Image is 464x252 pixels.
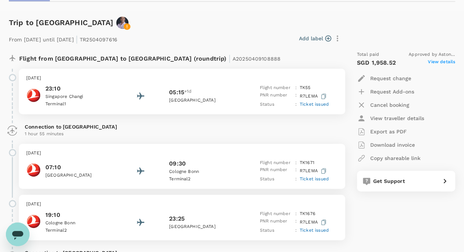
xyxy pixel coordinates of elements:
p: 05:15 [169,88,184,97]
p: SGD 1,958.52 [357,58,396,67]
p: 1 hour 55 minutes [25,130,339,138]
span: Ticket issued [300,228,329,233]
p: : [295,166,297,176]
img: avatar-67edffb6505c9.jpeg [116,17,128,29]
img: Turkish Airlines [26,214,41,229]
p: : [295,92,297,101]
button: Request Add-ons [357,85,414,98]
p: TK 1671 [300,159,315,167]
p: 19:10 [45,211,112,219]
p: 07:10 [45,163,112,172]
p: View traveller details [370,115,424,122]
p: Flight number [260,210,292,218]
p: [DATE] [26,75,338,82]
p: Terminal 1 [45,101,112,108]
p: Flight number [260,159,292,167]
p: Request Add-ons [370,88,414,95]
span: | [228,53,230,64]
p: : [295,218,297,227]
p: R7LEMA [300,92,328,101]
button: Export as PDF [357,125,407,138]
span: Total paid [357,51,379,58]
p: Flight number [260,84,292,92]
p: : [295,84,297,92]
p: R7LEMA [300,218,328,227]
p: : [295,210,297,218]
p: Terminal 2 [169,176,236,183]
p: Terminal 2 [45,227,112,234]
button: Add label [299,35,331,42]
p: TK 1676 [300,210,315,218]
p: [GEOGRAPHIC_DATA] [169,223,236,231]
span: View details [428,58,455,67]
img: Turkish Airlines [26,88,41,103]
span: Ticket issued [300,102,329,107]
p: Export as PDF [370,128,407,135]
p: : [295,176,297,183]
h6: Trip to [GEOGRAPHIC_DATA] [9,17,113,28]
p: Request change [370,75,411,82]
p: 23:25 [169,214,185,223]
p: TK 55 [300,84,311,92]
p: Status [260,101,292,108]
span: Approved by [409,51,455,58]
span: A20250409108888 [233,56,281,62]
button: View traveller details [357,112,424,125]
img: Turkish Airlines [26,163,41,177]
p: PNR number [260,218,292,227]
p: 23:10 [45,84,112,93]
p: 09:30 [169,159,186,168]
p: Cancel booking [370,101,409,109]
span: Get Support [373,178,405,184]
p: : [295,101,297,108]
button: Cancel booking [357,98,409,112]
p: Connection to [GEOGRAPHIC_DATA] [25,123,339,130]
p: [DATE] [26,201,338,208]
p: : [295,159,297,167]
p: Cologne Bonn [169,168,236,176]
p: Status [260,176,292,183]
p: R7LEMA [300,166,328,176]
p: Status [260,227,292,234]
p: : [295,227,297,234]
button: Copy shareable link [357,151,420,165]
p: Cologne Bonn [45,219,112,227]
p: PNR number [260,92,292,101]
p: [DATE] [26,150,338,157]
p: Download invoice [370,141,415,149]
p: PNR number [260,166,292,176]
p: Copy shareable link [370,154,420,162]
span: +1d [184,88,192,97]
p: [GEOGRAPHIC_DATA] [45,172,112,179]
p: [GEOGRAPHIC_DATA] [169,97,236,104]
button: Download invoice [357,138,415,151]
iframe: Button to launch messaging window [6,222,30,246]
p: Singapore Changi [45,93,112,101]
p: Flight from [GEOGRAPHIC_DATA] to [GEOGRAPHIC_DATA] (roundtrip) [19,51,281,64]
span: Ticket issued [300,176,329,181]
p: From [DATE] until [DATE] TR2504097616 [9,32,117,45]
span: | [76,34,78,44]
button: Request change [357,72,411,85]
